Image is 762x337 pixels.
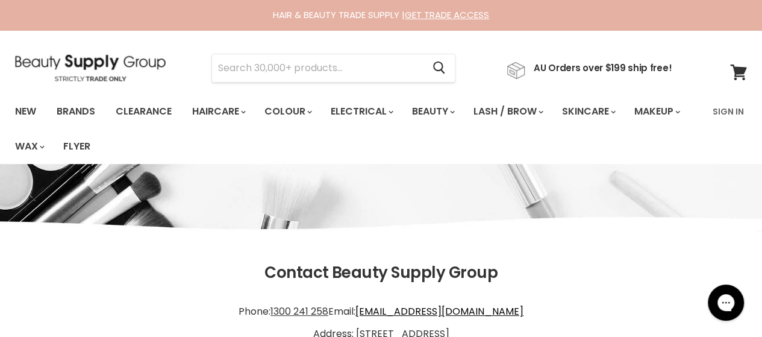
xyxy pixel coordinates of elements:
a: Sign In [705,99,751,124]
form: Product [211,54,455,83]
input: Search [212,54,423,82]
a: Colour [255,99,319,124]
button: Search [423,54,455,82]
a: Electrical [322,99,401,124]
tcxspan: Call 1300 241 258 via 3CX [270,304,328,318]
a: GET TRADE ACCESS [405,8,489,21]
a: Haircare [183,99,253,124]
ul: Main menu [6,94,705,164]
a: Wax [6,134,52,159]
a: Beauty [403,99,462,124]
a: Lash / Brow [464,99,551,124]
a: [EMAIL_ADDRESS][DOMAIN_NAME] [355,304,523,318]
a: New [6,99,45,124]
a: Flyer [54,134,99,159]
a: Makeup [625,99,687,124]
a: Skincare [553,99,623,124]
iframe: Gorgias live chat messenger [702,280,750,325]
a: Clearance [107,99,181,124]
h2: Contact Beauty Supply Group [15,264,747,282]
a: Brands [48,99,104,124]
